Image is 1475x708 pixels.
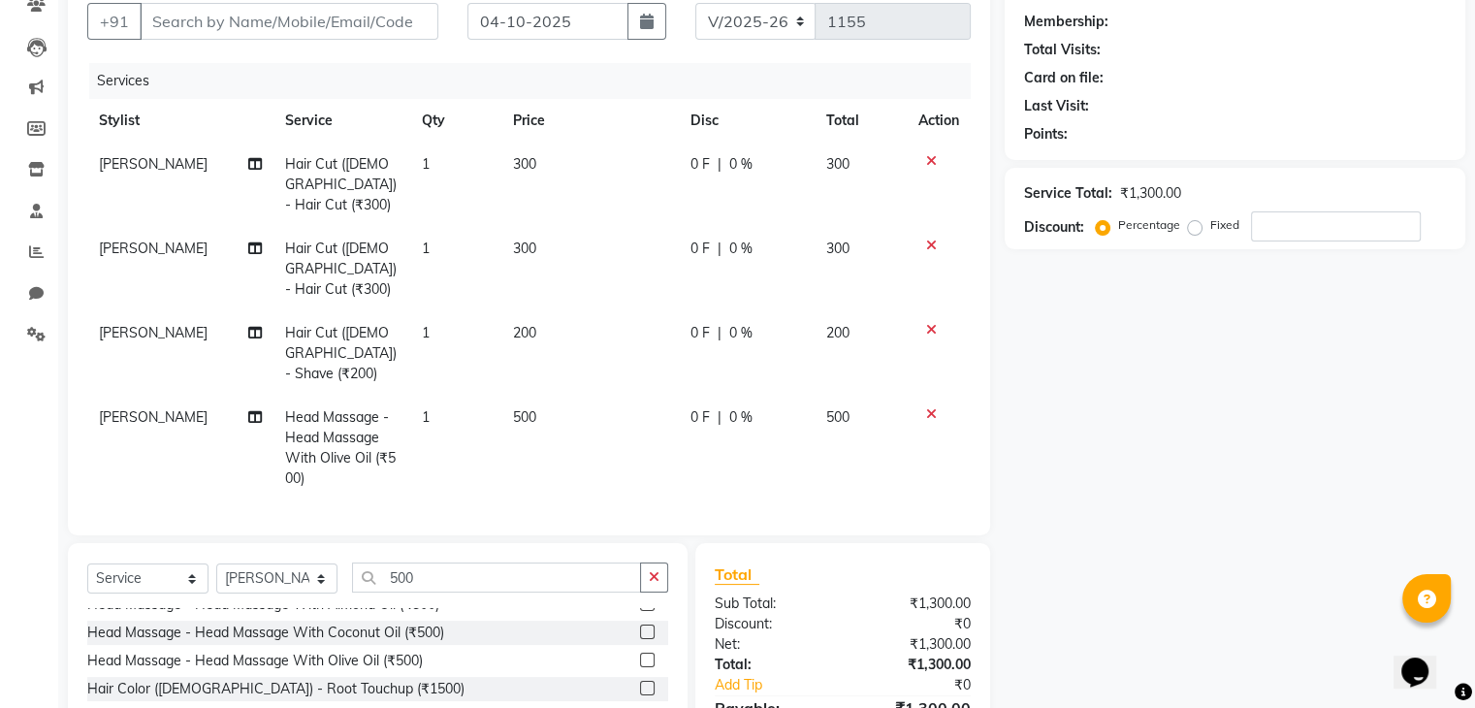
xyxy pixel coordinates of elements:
span: 300 [826,155,850,173]
span: 0 F [690,239,710,259]
span: 0 % [729,323,753,343]
span: 300 [826,240,850,257]
div: Services [89,63,985,99]
th: Service [273,99,410,143]
span: Hair Cut ([DEMOGRAPHIC_DATA]) - Hair Cut (₹300) [285,240,397,298]
span: Hair Cut ([DEMOGRAPHIC_DATA]) - Hair Cut (₹300) [285,155,397,213]
span: 0 % [729,154,753,175]
div: Total: [700,655,843,675]
span: 0 % [729,407,753,428]
span: 0 F [690,323,710,343]
span: | [718,323,721,343]
th: Qty [410,99,501,143]
div: ₹1,300.00 [843,634,985,655]
span: [PERSON_NAME] [99,240,208,257]
div: ₹1,300.00 [843,594,985,614]
div: Last Visit: [1024,96,1089,116]
div: ₹0 [843,614,985,634]
div: ₹0 [866,675,984,695]
span: 1 [422,408,430,426]
span: 0 F [690,154,710,175]
div: Card on file: [1024,68,1104,88]
div: Hair Color ([DEMOGRAPHIC_DATA]) - Root Touchup (₹1500) [87,679,465,699]
div: Net: [700,634,843,655]
span: 1 [422,155,430,173]
span: Total [715,564,759,585]
span: 0 F [690,407,710,428]
input: Search or Scan [352,563,641,593]
div: Sub Total: [700,594,843,614]
span: 1 [422,324,430,341]
div: Membership: [1024,12,1108,32]
span: 500 [513,408,536,426]
span: | [718,154,721,175]
label: Fixed [1210,216,1239,234]
label: Percentage [1118,216,1180,234]
th: Total [815,99,907,143]
span: | [718,239,721,259]
button: +91 [87,3,142,40]
span: [PERSON_NAME] [99,155,208,173]
div: Points: [1024,124,1068,145]
th: Stylist [87,99,273,143]
span: 1 [422,240,430,257]
th: Disc [679,99,815,143]
div: Discount: [1024,217,1084,238]
div: Service Total: [1024,183,1112,204]
span: Head Massage - Head Massage With Olive Oil (₹500) [285,408,396,487]
span: 200 [513,324,536,341]
span: 300 [513,240,536,257]
span: Hair Cut ([DEMOGRAPHIC_DATA]) - Shave (₹200) [285,324,397,382]
div: Discount: [700,614,843,634]
input: Search by Name/Mobile/Email/Code [140,3,438,40]
span: | [718,407,721,428]
span: 0 % [729,239,753,259]
a: Add Tip [700,675,866,695]
div: ₹1,300.00 [843,655,985,675]
div: Total Visits: [1024,40,1101,60]
span: 300 [513,155,536,173]
span: 200 [826,324,850,341]
span: [PERSON_NAME] [99,324,208,341]
div: Head Massage - Head Massage With Coconut Oil (₹500) [87,623,444,643]
span: 500 [826,408,850,426]
th: Action [907,99,971,143]
span: [PERSON_NAME] [99,408,208,426]
th: Price [501,99,679,143]
div: Head Massage - Head Massage With Olive Oil (₹500) [87,651,423,671]
div: ₹1,300.00 [1120,183,1181,204]
iframe: chat widget [1394,630,1456,689]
